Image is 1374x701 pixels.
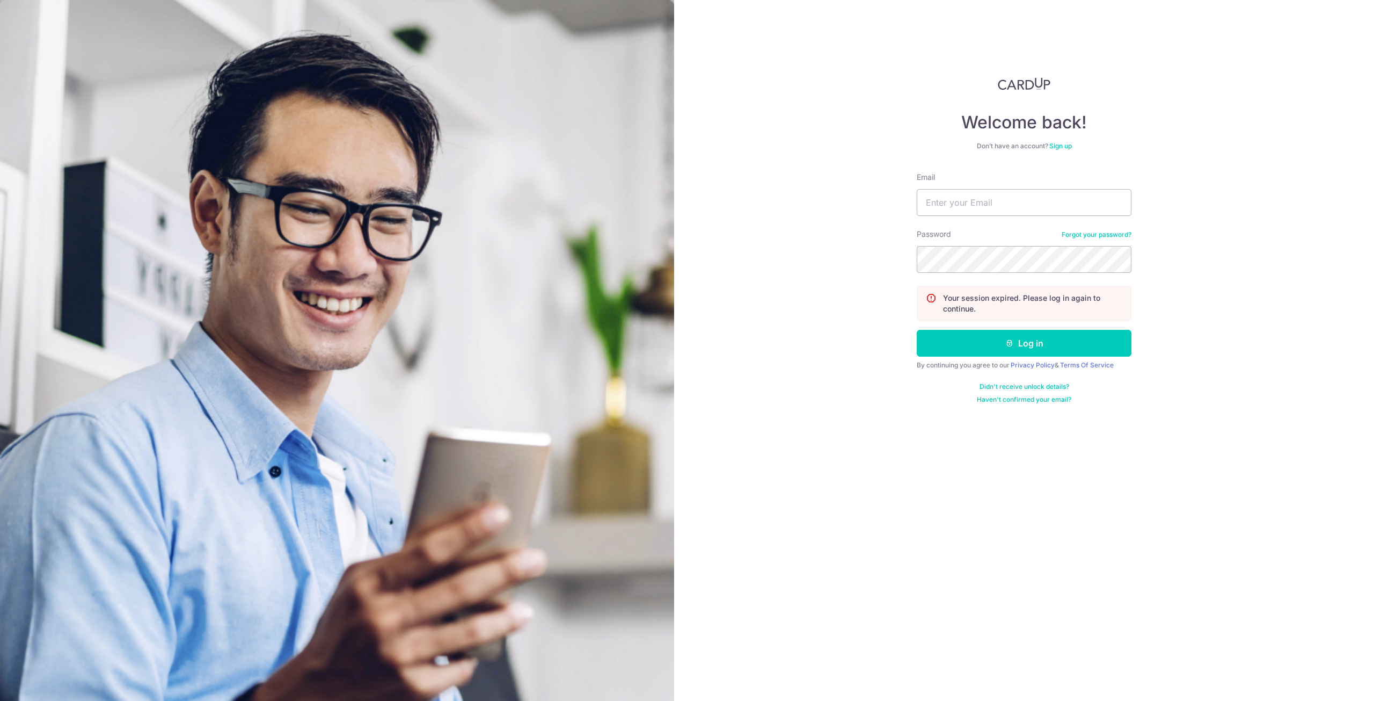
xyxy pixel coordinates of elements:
div: Don’t have an account? [917,142,1131,150]
a: Forgot your password? [1062,230,1131,239]
a: Sign up [1049,142,1072,150]
a: Terms Of Service [1060,361,1114,369]
label: Email [917,172,935,183]
a: Privacy Policy [1011,361,1055,369]
label: Password [917,229,951,240]
a: Didn't receive unlock details? [980,382,1069,391]
img: CardUp Logo [998,77,1050,90]
button: Log in [917,330,1131,357]
p: Your session expired. Please log in again to continue. [943,293,1122,314]
a: Haven't confirmed your email? [977,395,1071,404]
div: By continuing you agree to our & [917,361,1131,370]
input: Enter your Email [917,189,1131,216]
h4: Welcome back! [917,112,1131,133]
